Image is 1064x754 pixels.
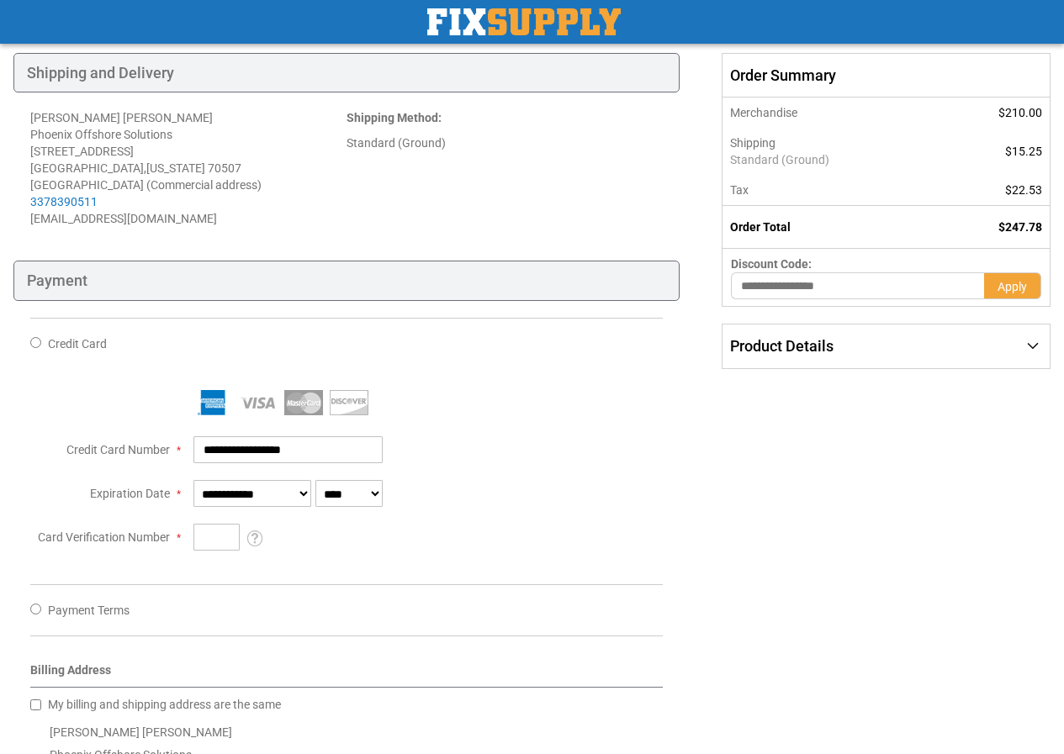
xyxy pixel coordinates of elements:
[427,8,621,35] a: store logo
[1005,145,1042,158] span: $15.25
[48,698,281,711] span: My billing and shipping address are the same
[146,161,205,175] span: [US_STATE]
[30,662,663,688] div: Billing Address
[722,53,1051,98] span: Order Summary
[347,111,438,124] span: Shipping Method
[1005,183,1042,197] span: $22.53
[347,111,442,124] strong: :
[723,98,939,128] th: Merchandise
[30,212,217,225] span: [EMAIL_ADDRESS][DOMAIN_NAME]
[730,136,776,150] span: Shipping
[13,53,680,93] div: Shipping and Delivery
[998,280,1027,293] span: Apply
[730,220,791,234] strong: Order Total
[30,195,98,208] a: 3378390511
[730,151,929,168] span: Standard (Ground)
[284,390,323,415] img: MasterCard
[13,261,680,301] div: Payment
[723,175,939,206] th: Tax
[730,337,834,355] span: Product Details
[66,443,170,456] span: Credit Card Number
[30,109,347,227] address: [PERSON_NAME] [PERSON_NAME] Phoenix Offshore Solutions [STREET_ADDRESS] [GEOGRAPHIC_DATA] , 70507...
[48,604,130,617] span: Payment Terms
[984,272,1041,299] button: Apply
[38,530,170,544] span: Card Verification Number
[427,8,621,35] img: Fix Industrial Supply
[48,337,107,351] span: Credit Card
[90,487,170,500] span: Expiration Date
[731,257,812,271] span: Discount Code:
[193,390,232,415] img: American Express
[998,220,1042,234] span: $247.78
[347,134,663,151] div: Standard (Ground)
[239,390,278,415] img: Visa
[330,390,368,415] img: Discover
[998,106,1042,119] span: $210.00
